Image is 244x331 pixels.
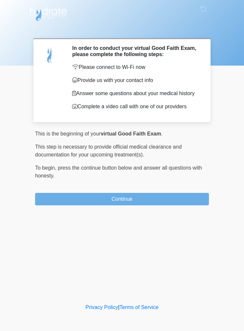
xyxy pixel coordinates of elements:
a: | [118,304,119,310]
img: Hydrate IV Bar - Flagstaff Logo [29,5,68,21]
p: Provide us with your contact info [72,76,199,84]
a: Terms of Service [119,304,158,310]
span: This is the beginning of your [35,131,101,136]
button: Continue [35,193,209,205]
p: Please connect to Wi-Fi now [72,63,199,71]
span: This step is necessary to provide official medical clearance and documentation for your upcoming ... [35,144,182,157]
h2: In order to conduct your virtual Good Faith Exam, please complete the following steps: [72,45,199,57]
span: To begin, [35,165,58,171]
h1: ‎ ‎ ‎ ‎ [30,24,214,36]
strong: virtual Good Faith Exam [101,131,161,136]
span: press the continue button below and answer all questions with honesty. [35,165,202,178]
p: Answer some questions about your medical history [72,90,199,97]
img: Agent Avatar [40,45,60,65]
a: Privacy Policy [86,304,118,310]
span: . [161,131,162,136]
p: Complete a video call with one of our providers [72,103,199,111]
